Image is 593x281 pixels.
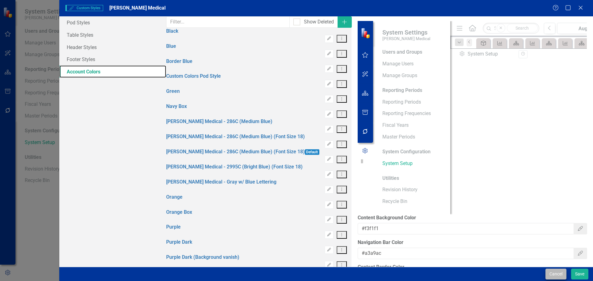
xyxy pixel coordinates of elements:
input: Search ClearPoint... [483,23,539,34]
a: Manage Users [382,60,444,68]
a: Account Colors [59,65,166,78]
a: Custom Colors Pod Style [166,73,221,79]
div: Utilities [382,175,444,182]
a: Pod Styles [59,16,166,29]
button: Cancel [545,269,566,279]
a: Reporting Periods [382,99,444,106]
a: Border Blue [166,58,192,64]
button: Save [571,269,588,279]
a: Purple [166,224,181,230]
a: Purple Dark (Background vanish) [166,254,239,260]
a: Green [166,88,180,94]
a: Table Styles [59,29,166,41]
a: Blue [166,43,176,49]
a: Navy Box [166,103,187,109]
label: Navigation Bar Color [358,239,587,246]
a: Orange [166,194,183,200]
span: Default [305,149,320,155]
a: [PERSON_NAME] Medical - Gray w/ Blue Lettering [166,179,276,185]
a: Footer Styles [59,53,166,65]
input: Select Color... [358,248,574,259]
input: Filter... [166,16,290,28]
a: Revision History [382,186,444,193]
div: Users and Groups [382,49,444,56]
a: Recycle Bin [382,198,444,205]
a: [PERSON_NAME] Medical - 286C (Medium Blue) (Font Size 18) [166,134,305,139]
a: Header Styles [59,41,166,53]
a: System Setup [382,160,444,167]
a: Reporting Frequencies [382,110,444,117]
div: Show Deleted [304,19,334,26]
a: [PERSON_NAME] Medical - 2995C (Bright Blue) (Font Size 18) [166,164,303,170]
a: [PERSON_NAME] Medical - 286C (Medium Blue) (Font Size 18) [166,149,305,155]
img: ClearPoint Strategy [361,28,372,39]
a: Black [166,28,178,34]
a: Orange Box [166,209,192,215]
span: System Settings [382,29,430,36]
a: Manage Groups [382,72,444,79]
div: System Configuration [382,148,444,155]
div: Reporting Periods [382,87,444,94]
button: Search [507,24,538,32]
span: [PERSON_NAME] Medical [109,5,166,11]
label: Content Border Color [358,264,587,271]
a: Purple Dark [166,239,192,245]
a: [PERSON_NAME] Medical - 286C (Medium Blue) [166,118,272,124]
label: Content Background Color [358,214,587,221]
input: Select Color... [358,223,574,234]
span: Custom Styles [65,5,103,11]
small: [PERSON_NAME] Medical [382,36,430,41]
a: Master Periods [382,134,444,141]
span: Search [515,26,529,31]
a: Fiscal Years [382,122,444,129]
